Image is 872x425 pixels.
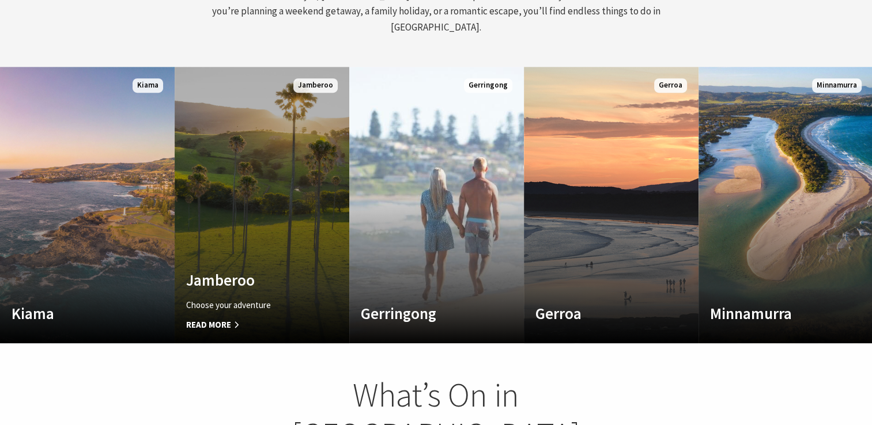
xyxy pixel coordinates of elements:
p: Choose your adventure [186,298,312,312]
span: Read More [186,318,312,332]
span: Jamberoo [293,78,338,93]
a: Custom Image Used Gerringong Gerringong [349,67,524,343]
a: Custom Image Used Gerroa Gerroa [524,67,699,343]
h4: Minnamurra [710,304,836,322]
h4: Kiama [12,304,137,322]
h4: Jamberoo [186,271,312,289]
h4: Gerroa [535,304,661,322]
span: Kiama [133,78,163,93]
h4: Gerringong [361,304,486,322]
a: Custom Image Used Jamberoo Choose your adventure Read More Jamberoo [175,67,349,343]
span: Gerroa [654,78,687,93]
span: Minnamurra [812,78,862,93]
span: Gerringong [464,78,512,93]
